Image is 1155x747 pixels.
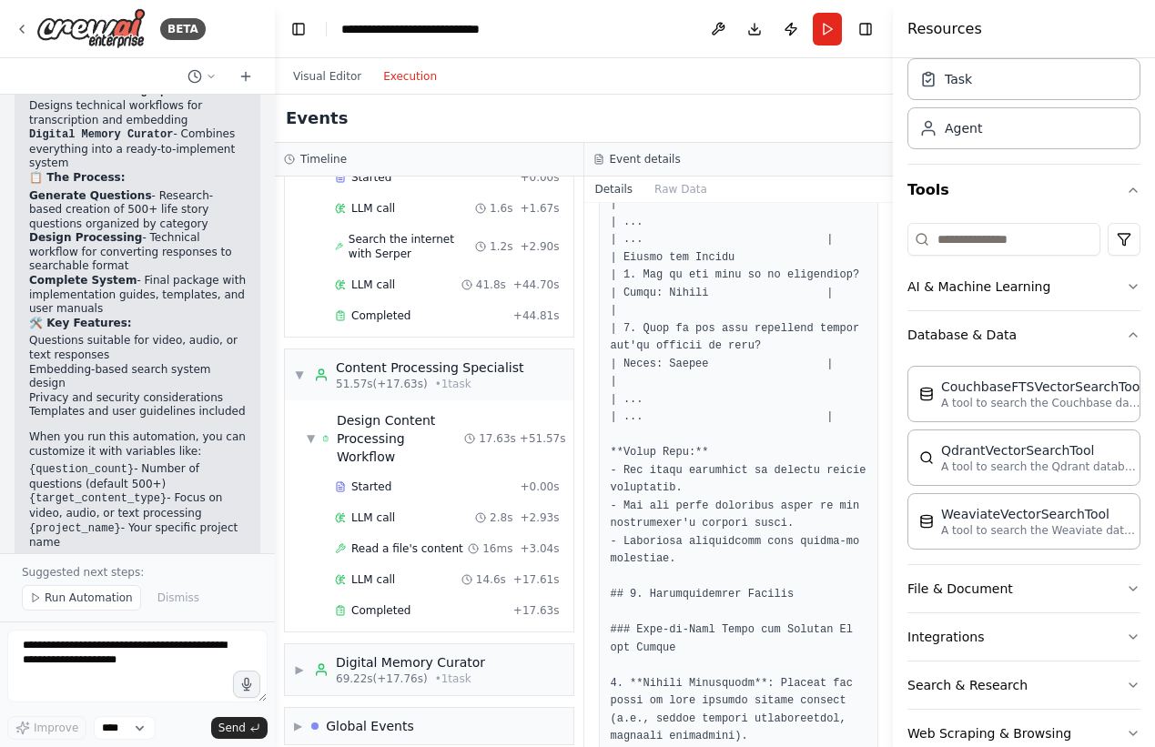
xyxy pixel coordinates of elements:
[907,263,1140,310] button: AI & Machine Learning
[435,377,471,391] span: • 1 task
[148,585,208,611] button: Dismiss
[351,572,395,587] span: LLM call
[211,717,268,739] button: Send
[435,671,471,686] span: • 1 task
[351,170,391,185] span: Started
[584,177,644,202] button: Details
[36,8,146,49] img: Logo
[372,66,448,87] button: Execution
[22,585,141,611] button: Run Automation
[919,514,934,529] img: WeaviateVectorSearchTool
[29,189,152,202] strong: Generate Questions
[907,358,1140,564] div: Database & Data
[513,278,560,292] span: + 44.70s
[336,377,428,391] span: 51.57s (+17.63s)
[29,405,246,419] li: Templates and user guidelines included
[180,66,224,87] button: Switch to previous chat
[29,128,173,141] code: Digital Memory Curator
[29,171,126,184] strong: 📋 The Process:
[294,719,302,733] span: ▶
[945,119,982,137] div: Agent
[941,396,1141,410] p: A tool to search the Couchbase database for relevant information on internal documents.
[941,441,1141,459] div: QdrantVectorSearchTool
[907,18,982,40] h4: Resources
[29,462,246,491] li: - Number of questions (default 500+)
[520,431,566,446] span: + 51.57s
[29,274,246,317] li: - Final package with implementation guides, templates, and user manuals
[29,521,246,550] li: - Your specific project name
[907,51,1140,164] div: Crew
[341,20,514,38] nav: breadcrumb
[7,716,86,740] button: Improve
[29,127,246,171] li: - Combines everything into a ready-to-implement system
[610,152,681,167] h3: Event details
[45,591,133,605] span: Run Automation
[476,278,506,292] span: 41.8s
[907,565,1140,612] button: File & Document
[300,152,347,167] h3: Timeline
[29,274,137,287] strong: Complete System
[643,177,718,202] button: Raw Data
[853,16,878,42] button: Hide right sidebar
[490,239,512,254] span: 1.2s
[351,603,410,618] span: Completed
[351,278,395,292] span: LLM call
[907,661,1140,709] button: Search & Research
[490,510,512,525] span: 2.8s
[22,565,253,580] p: Suggested next steps:
[218,721,246,735] span: Send
[520,239,559,254] span: + 2.90s
[231,66,260,87] button: Start a new chat
[919,450,934,465] img: QdrantVectorSearchTool
[286,106,348,131] h2: Events
[29,363,246,391] li: Embedding-based search system design
[29,84,246,127] li: - Designs technical workflows for transcription and embedding
[520,170,559,185] span: + 0.00s
[286,16,311,42] button: Hide left sidebar
[351,541,463,556] span: Read a file's content
[29,391,246,406] li: Privacy and security considerations
[337,411,464,466] div: Design Content Processing Workflow
[490,201,512,216] span: 1.6s
[351,510,395,525] span: LLM call
[29,492,167,505] code: {target_content_type}
[941,459,1141,474] p: A tool to search the Qdrant database for relevant information on internal documents.
[336,358,523,377] div: Content Processing Specialist
[941,523,1141,538] p: A tool to search the Weaviate database for relevant information on internal documents.
[29,334,246,362] li: Questions suitable for video, audio, or text responses
[907,311,1140,358] button: Database & Data
[29,231,142,244] strong: Design Processing
[294,662,305,677] span: ▶
[907,165,1140,216] button: Tools
[29,231,246,274] li: - Technical workflow for converting responses to searchable format
[476,572,506,587] span: 14.6s
[945,70,972,88] div: Task
[29,491,246,520] li: - Focus on video, audio, or text processing
[520,510,559,525] span: + 2.93s
[34,721,78,735] span: Improve
[29,463,134,476] code: {question_count}
[233,671,260,698] button: Click to speak your automation idea
[326,717,414,735] div: Global Events
[513,572,560,587] span: + 17.61s
[351,479,391,494] span: Started
[282,66,372,87] button: Visual Editor
[336,653,485,671] div: Digital Memory Curator
[513,308,560,323] span: + 44.81s
[294,368,305,382] span: ▼
[336,671,428,686] span: 69.22s (+17.76s)
[349,232,475,261] span: Search the internet with Serper
[29,317,132,329] strong: 🛠️ Key Features:
[479,431,516,446] span: 17.63s
[941,378,1143,396] div: CouchbaseFTSVectorSearchTool
[919,387,934,401] img: CouchbaseFTSVectorSearchTool
[351,201,395,216] span: LLM call
[29,189,246,232] li: - Research-based creation of 500+ life story questions organized by category
[520,479,559,494] span: + 0.00s
[520,201,559,216] span: + 1.67s
[29,522,121,535] code: {project_name}
[907,613,1140,661] button: Integrations
[307,431,315,446] span: ▼
[520,541,559,556] span: + 3.04s
[941,505,1141,523] div: WeaviateVectorSearchTool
